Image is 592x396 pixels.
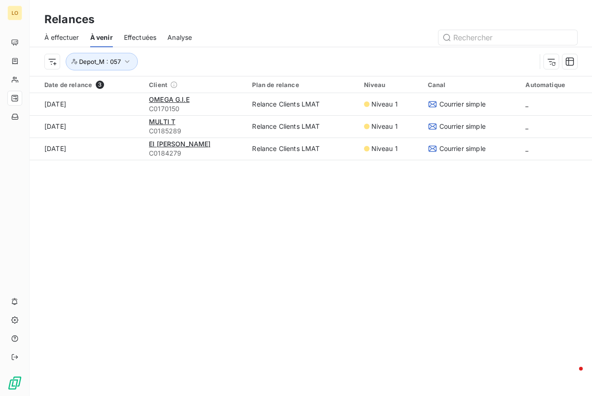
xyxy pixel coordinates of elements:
[124,33,157,42] span: Effectuées
[371,122,398,131] span: Niveau 1
[149,140,210,148] span: EI [PERSON_NAME]
[247,93,358,115] td: Relance Clients LMAT
[149,104,241,113] span: C0170150
[525,100,528,108] span: _
[438,30,577,45] input: Rechercher
[66,53,138,70] button: Depot_M : 057
[44,33,79,42] span: À effectuer
[525,122,528,130] span: _
[167,33,192,42] span: Analyse
[30,138,143,160] td: [DATE]
[79,58,121,65] span: Depot_M : 057
[7,6,22,20] div: LO
[149,126,241,136] span: C0185289
[247,115,358,138] td: Relance Clients LMAT
[428,81,515,88] div: Canal
[439,122,486,131] span: Courrier simple
[439,100,486,109] span: Courrier simple
[96,81,104,89] span: 3
[439,144,486,153] span: Courrier simple
[149,95,190,103] span: OMEGA G.I.E
[44,81,138,89] div: Date de relance
[149,118,175,126] span: MULTI T
[252,81,352,88] div: Plan de relance
[149,81,167,88] span: Client
[371,144,398,153] span: Niveau 1
[371,100,398,109] span: Niveau 1
[7,376,22,390] img: Logo LeanPay
[364,81,417,88] div: Niveau
[525,145,528,152] span: _
[525,81,586,88] div: Automatique
[247,138,358,160] td: Relance Clients LMAT
[44,11,94,28] h3: Relances
[561,365,583,387] iframe: Intercom live chat
[30,93,143,115] td: [DATE]
[30,115,143,138] td: [DATE]
[90,33,113,42] span: À venir
[149,149,241,158] span: C0184279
